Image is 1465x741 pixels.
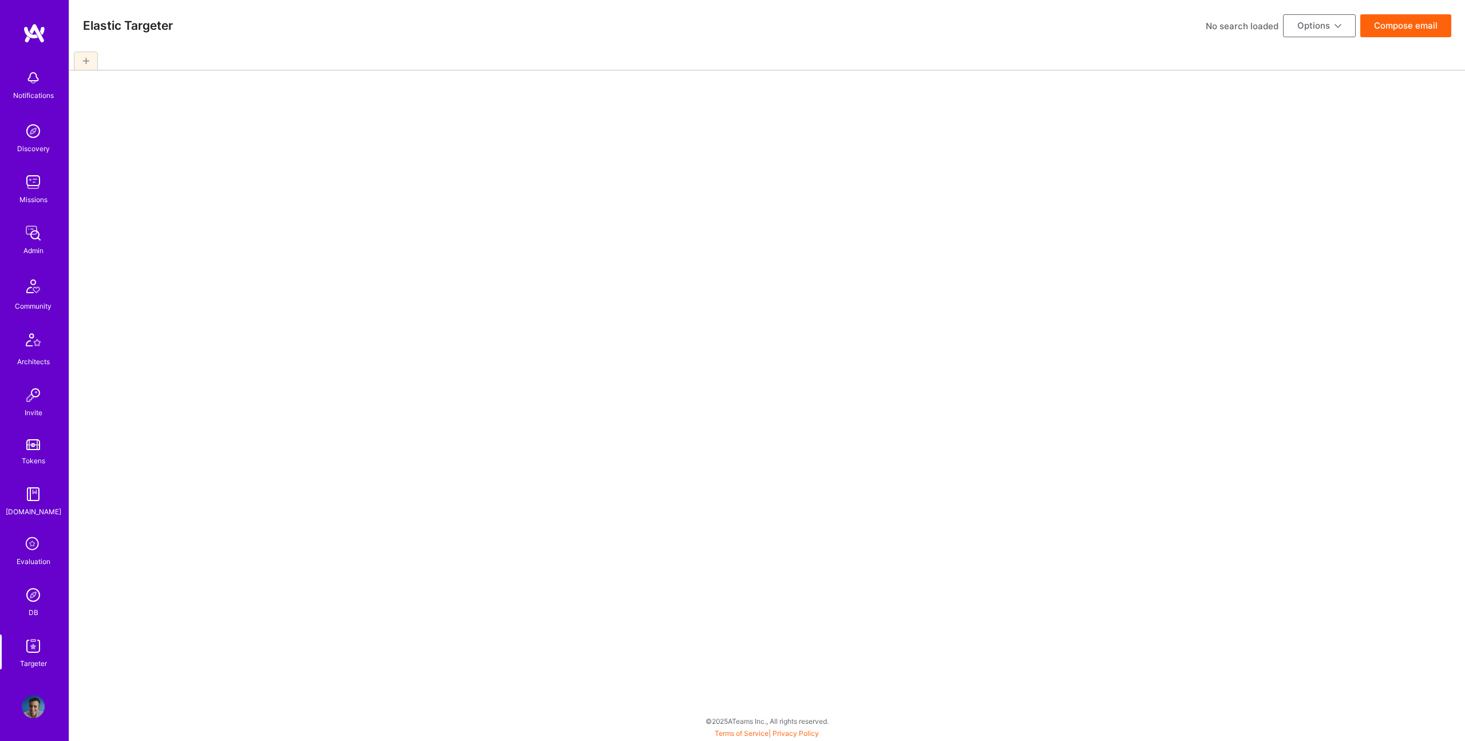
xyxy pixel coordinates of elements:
[17,356,50,368] div: Architects
[25,407,42,419] div: Invite
[22,695,45,718] img: User Avatar
[22,483,45,506] img: guide book
[15,300,52,312] div: Community
[26,439,40,450] img: tokens
[22,584,45,606] img: Admin Search
[23,245,43,257] div: Admin
[83,18,173,33] h3: Elastic Targeter
[22,384,45,407] img: Invite
[6,506,61,518] div: [DOMAIN_NAME]
[1206,20,1278,32] div: No search loaded
[22,222,45,245] img: admin teamwork
[715,729,819,738] span: |
[83,58,89,64] i: icon Plus
[22,534,44,555] i: icon SelectionTeam
[19,194,47,206] div: Missions
[19,328,47,356] img: Architects
[23,23,46,44] img: logo
[22,634,45,657] img: Skill Targeter
[20,657,47,669] div: Targeter
[19,273,47,300] img: Community
[29,606,38,618] div: DB
[773,729,819,738] a: Privacy Policy
[1283,14,1356,37] button: Options
[19,695,47,718] a: User Avatar
[17,143,50,155] div: Discovery
[22,66,45,89] img: bell
[1335,23,1341,30] i: icon ArrowDownBlack
[22,171,45,194] img: teamwork
[69,707,1465,735] div: © 2025 ATeams Inc., All rights reserved.
[22,455,45,467] div: Tokens
[13,89,54,101] div: Notifications
[17,555,50,567] div: Evaluation
[715,729,769,738] a: Terms of Service
[1360,14,1451,37] button: Compose email
[22,120,45,143] img: discovery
